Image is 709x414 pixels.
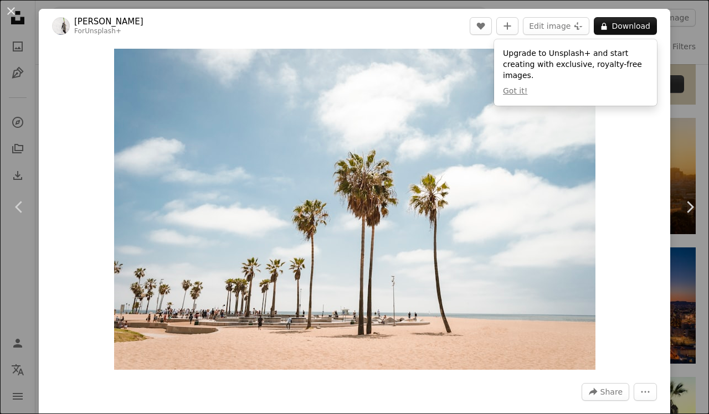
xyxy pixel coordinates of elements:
[74,27,143,36] div: For
[582,383,629,401] button: Share this image
[114,49,595,370] img: a group of palm trees on a beach
[52,17,70,35] img: Go to Jörg Angeli's profile
[594,17,657,35] button: Download
[496,17,518,35] button: Add to Collection
[523,17,589,35] button: Edit image
[600,384,623,400] span: Share
[634,383,657,401] button: More Actions
[503,86,527,97] button: Got it!
[494,39,657,106] div: Upgrade to Unsplash+ and start creating with exclusive, royalty-free images.
[114,49,595,370] button: Zoom in on this image
[85,27,121,35] a: Unsplash+
[74,16,143,27] a: [PERSON_NAME]
[670,154,709,260] a: Next
[470,17,492,35] button: Like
